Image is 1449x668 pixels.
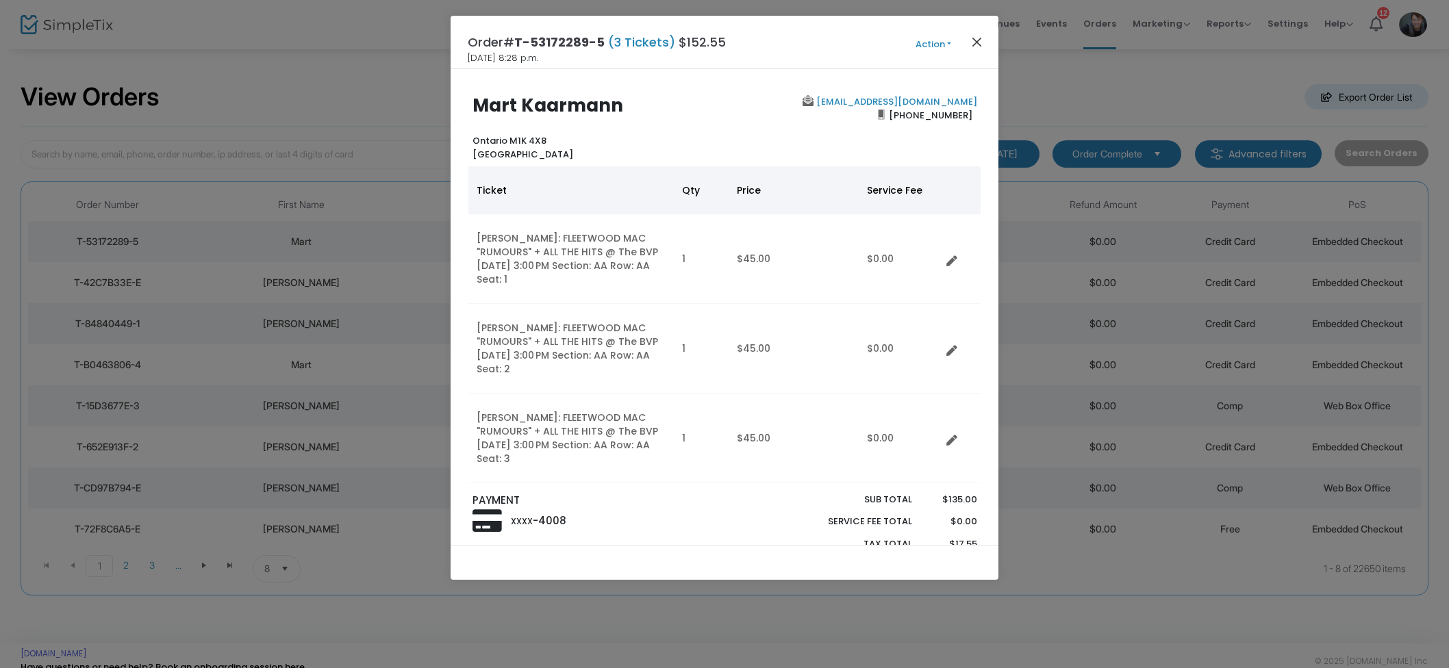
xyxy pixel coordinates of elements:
[473,493,718,509] p: PAYMENT
[925,515,977,528] p: $0.00
[473,134,573,161] b: Ontario M1K 4X8 [GEOGRAPHIC_DATA]
[468,51,538,65] span: [DATE] 8:28 p.m.
[925,537,977,551] p: $17.55
[468,33,726,51] h4: Order# $152.55
[468,394,674,483] td: [PERSON_NAME]: FLEETWOOD MAC "RUMOURS" + ALL THE HITS @ The BVP [DATE] 3:00 PM Section: AA Row: A...
[674,214,729,304] td: 1
[729,166,859,214] th: Price
[892,37,974,52] button: Action
[885,104,977,126] span: [PHONE_NUMBER]
[468,166,674,214] th: Ticket
[468,166,981,483] div: Data table
[511,515,533,527] span: XXXX
[814,95,977,108] a: [EMAIL_ADDRESS][DOMAIN_NAME]
[514,34,605,51] span: T-53172289-5
[796,537,912,551] p: Tax Total
[859,304,941,394] td: $0.00
[605,34,679,51] span: (3 Tickets)
[674,166,729,214] th: Qty
[796,493,912,506] p: Sub total
[859,214,941,304] td: $0.00
[729,394,859,483] td: $45.00
[468,214,674,304] td: [PERSON_NAME]: FLEETWOOD MAC "RUMOURS" + ALL THE HITS @ The BVP [DATE] 3:00 PM Section: AA Row: A...
[473,93,623,118] b: Mart Kaarmann
[796,515,912,528] p: Service Fee Total
[729,214,859,304] td: $45.00
[859,166,941,214] th: Service Fee
[968,33,986,51] button: Close
[468,304,674,394] td: [PERSON_NAME]: FLEETWOOD MAC "RUMOURS" + ALL THE HITS @ The BVP [DATE] 3:00 PM Section: AA Row: A...
[729,304,859,394] td: $45.00
[925,493,977,506] p: $135.00
[859,394,941,483] td: $0.00
[533,513,566,528] span: -4008
[674,304,729,394] td: 1
[674,394,729,483] td: 1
